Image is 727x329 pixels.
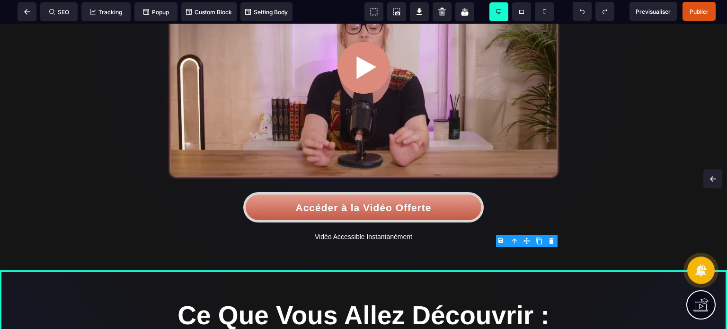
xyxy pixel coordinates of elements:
span: Previsualiser [636,8,671,15]
button: Accéder à la Vidéo Offerte [243,169,484,199]
span: Tracking [90,9,122,16]
span: Publier [690,8,709,15]
span: Preview [629,2,677,21]
span: View components [364,2,383,21]
span: SEO [49,9,69,16]
text: Vidéo Accessible Instantanément [118,206,609,221]
span: Screenshot [387,2,406,21]
span: Popup [143,9,169,16]
h1: Ce Que Vous Allez Découvrir : [118,273,609,311]
span: Custom Block [186,9,232,16]
span: Setting Body [245,9,288,16]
